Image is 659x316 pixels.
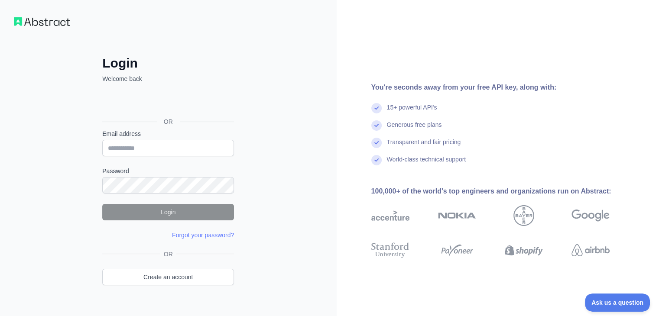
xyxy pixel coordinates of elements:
span: OR [157,117,180,126]
div: 15+ powerful API's [387,103,437,120]
div: Transparent and fair pricing [387,138,461,155]
img: stanford university [371,241,409,260]
img: shopify [505,241,543,260]
a: Forgot your password? [172,232,234,239]
p: Welcome back [102,74,234,83]
div: 100,000+ of the world's top engineers and organizations run on Abstract: [371,186,637,197]
div: Generous free plans [387,120,442,138]
label: Email address [102,129,234,138]
img: check mark [371,120,382,131]
img: payoneer [438,241,476,260]
img: nokia [438,205,476,226]
iframe: Toggle Customer Support [585,293,650,312]
img: airbnb [571,241,610,260]
span: OR [160,250,176,258]
div: You're seconds away from your free API key, along with: [371,82,637,93]
img: accenture [371,205,409,226]
button: Login [102,204,234,220]
div: World-class technical support [387,155,466,172]
img: check mark [371,103,382,113]
label: Password [102,167,234,175]
img: check mark [371,155,382,165]
iframe: Nút Đăng nhập bằng Google [98,93,237,112]
img: bayer [513,205,534,226]
a: Create an account [102,269,234,285]
img: Workflow [14,17,70,26]
h2: Login [102,55,234,71]
img: check mark [371,138,382,148]
img: google [571,205,610,226]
